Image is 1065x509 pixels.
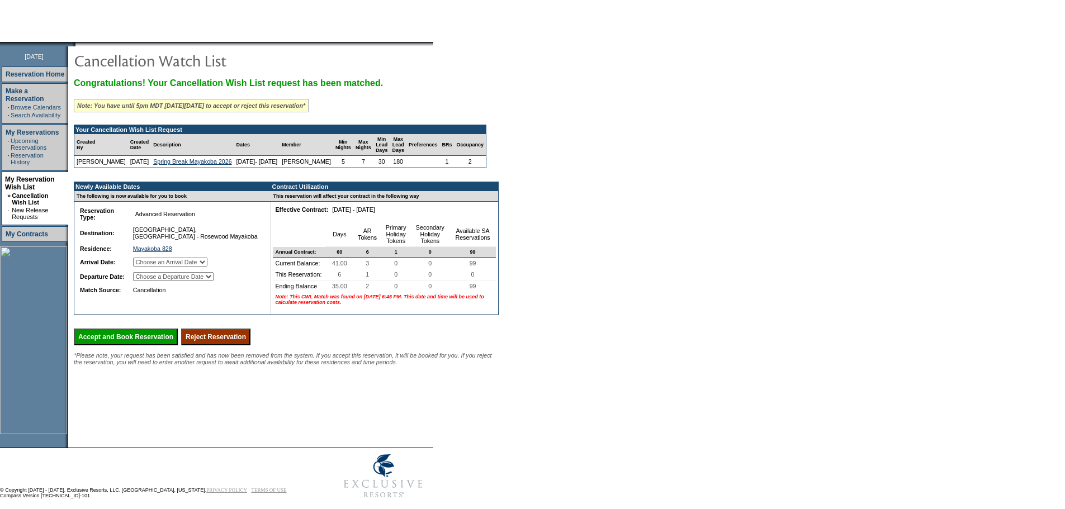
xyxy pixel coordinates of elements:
[392,247,400,257] span: 1
[11,112,60,118] a: Search Availability
[353,134,373,156] td: Max Nights
[392,269,400,280] span: 0
[273,280,325,292] td: Ending Balance
[280,134,333,156] td: Member
[354,222,381,247] td: AR Tokens
[131,284,261,296] td: Cancellation
[181,329,250,345] input: Reject Reservation
[273,258,325,269] td: Current Balance:
[454,156,486,168] td: 2
[439,156,454,168] td: 1
[280,156,333,168] td: [PERSON_NAME]
[151,134,234,156] td: Description
[271,182,498,191] td: Contract Utilization
[8,112,10,118] td: ·
[133,208,197,220] span: Advanced Reservation
[80,287,121,293] b: Match Source:
[80,259,115,265] b: Arrival Date:
[333,156,353,168] td: 5
[7,207,11,220] td: ·
[74,78,383,88] span: Congratulations! Your Cancellation Wish List request has been matched.
[273,247,325,258] td: Annual Contract:
[392,280,400,292] span: 0
[6,70,64,78] a: Reservation Home
[381,222,411,247] td: Primary Holiday Tokens
[25,53,44,60] span: [DATE]
[467,258,479,269] span: 99
[74,182,264,191] td: Newly Available Dates
[74,49,297,72] img: pgTtlCancellationNotification.gif
[74,191,264,202] td: The following is now available for you to book
[153,158,231,165] a: Spring Break Mayakoba 2026
[6,87,44,103] a: Make a Reservation
[206,487,247,493] a: PRIVACY POLICY
[128,134,152,156] td: Created Date
[80,273,125,280] b: Departure Date:
[364,247,371,257] span: 6
[330,258,349,269] span: 41.00
[252,487,287,493] a: TERMS OF USE
[333,448,433,504] img: Exclusive Resorts
[332,206,375,213] nobr: [DATE] - [DATE]
[363,269,371,280] span: 1
[330,280,349,292] span: 35.00
[363,258,371,269] span: 3
[11,104,61,111] a: Browse Calendars
[373,134,390,156] td: Min Lead Days
[468,247,478,257] span: 99
[373,156,390,168] td: 30
[80,207,114,221] b: Reservation Type:
[80,230,115,236] b: Destination:
[406,134,440,156] td: Preferences
[75,42,77,46] img: blank.gif
[427,247,434,257] span: 0
[271,191,498,202] td: This reservation will affect your contract in the following way
[5,175,55,191] a: My Reservation Wish List
[11,137,46,151] a: Upcoming Reservations
[426,258,434,269] span: 0
[334,247,344,257] span: 60
[12,192,48,206] a: Cancellation Wish List
[273,269,325,280] td: This Reservation:
[439,134,454,156] td: BRs
[363,280,371,292] span: 2
[80,245,112,252] b: Residence:
[454,134,486,156] td: Occupancy
[131,224,261,242] td: [GEOGRAPHIC_DATA], [GEOGRAPHIC_DATA] - Rosewood Mayakoba
[335,269,343,280] span: 6
[325,222,353,247] td: Days
[11,152,44,165] a: Reservation History
[390,156,406,168] td: 180
[74,134,128,156] td: Created By
[12,207,48,220] a: New Release Requests
[273,292,496,307] td: Note: This CWL Match was found on [DATE] 6:45 PM. This date and time will be used to calculate re...
[8,137,10,151] td: ·
[467,280,479,292] span: 99
[234,156,280,168] td: [DATE]- [DATE]
[133,245,172,252] a: Mayakoba 828
[6,230,48,238] a: My Contracts
[128,156,152,168] td: [DATE]
[74,156,128,168] td: [PERSON_NAME]
[426,269,434,280] span: 0
[449,222,496,247] td: Available SA Reservations
[392,258,400,269] span: 0
[426,280,434,292] span: 0
[469,269,477,280] span: 0
[6,129,59,136] a: My Reservations
[8,152,10,165] td: ·
[72,42,75,46] img: promoShadowLeftCorner.gif
[353,156,373,168] td: 7
[74,329,178,345] input: Accept and Book Reservation
[77,102,305,109] i: Note: You have until 5pm MDT [DATE][DATE] to accept or reject this reservation*
[411,222,450,247] td: Secondary Holiday Tokens
[74,125,486,134] td: Your Cancellation Wish List Request
[7,192,11,199] b: »
[275,206,328,213] b: Effective Contract:
[333,134,353,156] td: Min Nights
[8,104,10,111] td: ·
[74,352,492,365] span: *Please note, your request has been satisfied and has now been removed from the system. If you ac...
[234,134,280,156] td: Dates
[390,134,406,156] td: Max Lead Days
